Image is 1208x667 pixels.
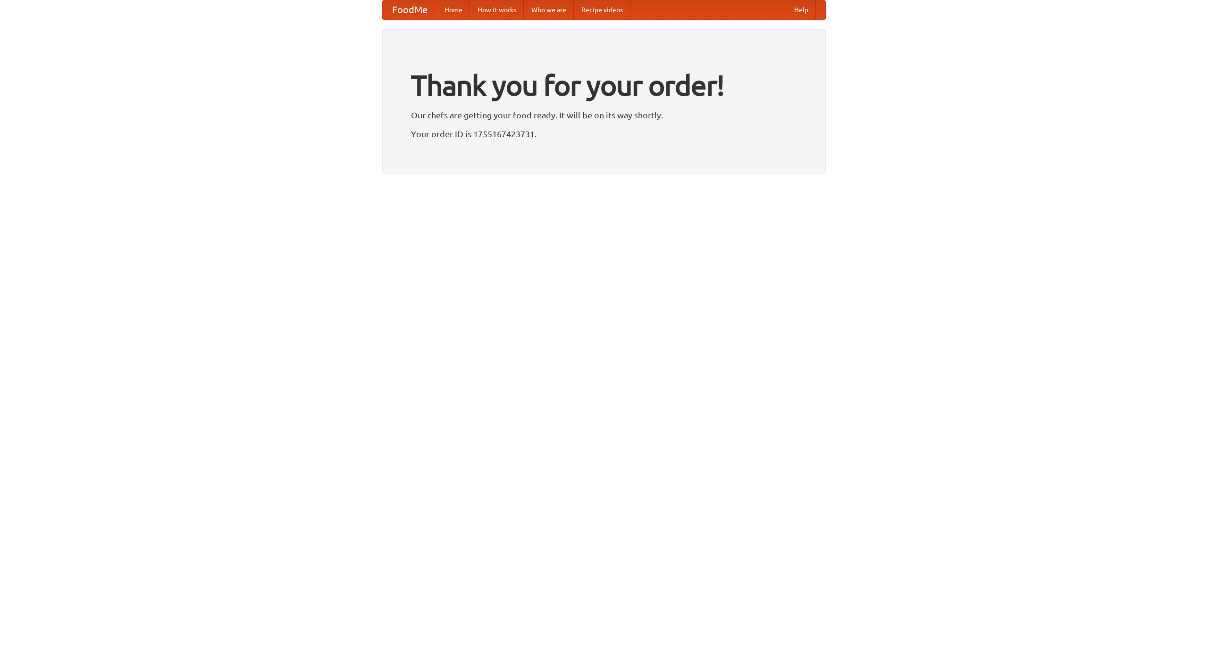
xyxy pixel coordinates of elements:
a: Recipe videos [574,0,630,19]
a: Help [787,0,816,19]
a: How it works [470,0,524,19]
h1: Thank you for your order! [411,63,797,108]
a: FoodMe [383,0,437,19]
a: Who we are [524,0,574,19]
p: Your order ID is 1755167423731. [411,127,797,141]
p: Our chefs are getting your food ready. It will be on its way shortly. [411,108,797,122]
a: Home [437,0,470,19]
